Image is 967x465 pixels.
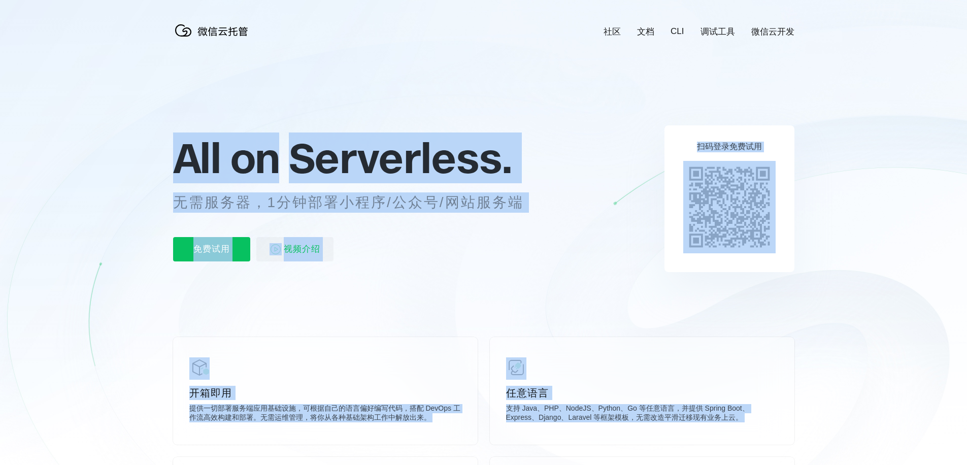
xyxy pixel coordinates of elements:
p: 任意语言 [506,386,778,400]
p: 支持 Java、PHP、NodeJS、Python、Go 等任意语言，并提供 Spring Boot、Express、Django、Laravel 等框架模板，无需改造平滑迁移现有业务上云。 [506,404,778,424]
a: 微信云开发 [751,26,794,38]
p: 免费试用 [173,237,250,261]
a: CLI [671,26,684,37]
a: 调试工具 [701,26,735,38]
a: 文档 [637,26,654,38]
img: 微信云托管 [173,20,254,41]
p: 扫码登录免费试用 [697,142,762,152]
a: 社区 [604,26,621,38]
p: 无需服务器，1分钟部署小程序/公众号/网站服务端 [173,192,543,213]
span: 视频介绍 [284,237,320,261]
span: Serverless. [289,132,512,183]
img: video_play.svg [270,243,282,255]
span: All on [173,132,279,183]
p: 提供一切部署服务端应用基础设施，可根据自己的语言偏好编写代码，搭配 DevOps 工作流高效构建和部署。无需运维管理，将你从各种基础架构工作中解放出来。 [189,404,461,424]
p: 开箱即用 [189,386,461,400]
a: 微信云托管 [173,34,254,42]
